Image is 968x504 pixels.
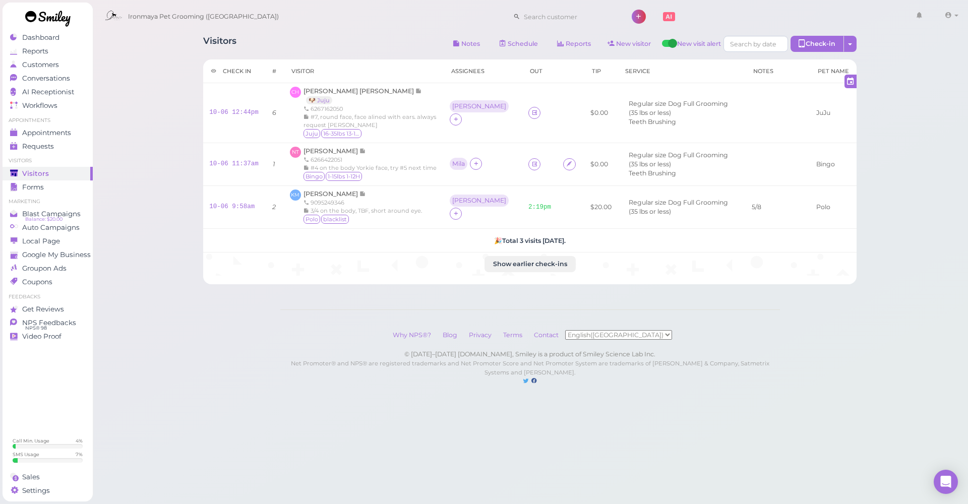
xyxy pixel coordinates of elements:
[209,237,851,244] h5: 🎉 Total 3 visits [DATE].
[818,67,849,75] div: Pet Name
[485,256,576,272] button: Show earlier check-ins
[626,198,740,216] li: Regular size Dog Full Grooming (35 lbs or less)
[3,316,93,330] a: NPS Feedbacks NPS® 98
[290,190,301,201] span: KM
[934,470,958,494] div: Open Intercom Messenger
[22,250,91,259] span: Google My Business
[522,59,557,83] th: Out
[626,169,679,178] li: Teeth Brushing
[677,39,721,54] span: New visit alert
[304,147,359,155] span: [PERSON_NAME]
[311,164,437,171] span: #4 on the body Yorkie face, try #5 next time
[22,142,54,151] span: Requests
[584,143,618,186] td: $0.00
[520,9,618,25] input: Search customer
[290,87,301,98] span: CH
[491,36,547,52] a: Schedule
[3,234,93,248] a: Local Page
[273,160,275,168] i: 1
[22,473,40,481] span: Sales
[272,203,276,211] i: 2
[304,129,320,138] span: Juju
[22,33,59,42] span: Dashboard
[22,305,64,313] span: Get Reviews
[22,60,59,69] span: Customers
[291,360,769,376] small: Net Promoter® and NPS® are registered trademarks and Net Promoter Score and Net Promoter System a...
[584,59,618,83] th: Tip
[3,85,93,99] a: AI Receptionist
[464,331,497,339] a: Privacy
[816,108,851,117] div: JuJu
[22,319,76,327] span: NPS Feedbacks
[304,190,359,198] span: [PERSON_NAME]
[321,129,361,138] span: 16-35lbs 13-15H
[321,215,349,224] span: blacklist
[22,183,44,192] span: Forms
[13,451,39,458] div: SMS Usage
[326,172,362,181] span: 1-15lbs 1-12H
[76,437,83,444] div: 4 %
[746,59,810,83] th: Notes
[284,59,444,83] th: Visitor
[452,103,506,110] div: [PERSON_NAME]
[3,180,93,194] a: Forms
[388,331,436,339] a: Why NPS®?
[529,331,565,339] a: Contact
[22,223,80,232] span: Auto Campaigns
[128,3,279,31] span: Ironmaya Pet Grooming ([GEOGRAPHIC_DATA])
[22,264,67,273] span: Groupon Ads
[290,147,301,158] span: NT
[209,160,259,167] a: 10-06 11:37am
[584,83,618,143] td: $0.00
[3,330,93,343] a: Video Proof
[22,101,57,110] span: Workflows
[566,160,573,168] i: Agreement form
[415,87,422,95] span: Note
[22,129,71,137] span: Appointments
[3,157,93,164] li: Visitors
[209,109,259,116] a: 10-06 12:44pm
[3,44,93,58] a: Reports
[3,207,93,221] a: Blast Campaigns Balance: $20.00
[304,156,437,164] div: 6266422051
[22,47,48,55] span: Reports
[280,350,780,359] div: © [DATE]–[DATE] [DOMAIN_NAME], Smiley is a product of Smiley Science Lab Inc.
[304,199,422,207] div: 9095249346
[3,167,93,180] a: Visitors
[528,204,551,211] a: 2:19pm
[209,203,255,210] a: 10-06 9:58am
[3,484,93,497] a: Settings
[452,160,465,167] div: Mila
[599,36,659,52] a: New visitor
[450,195,511,208] div: [PERSON_NAME]
[304,113,436,129] span: #7, round face, face alined with ears. always request [PERSON_NAME]
[549,36,599,52] a: Reports
[13,437,49,444] div: Call Min. Usage
[203,36,236,54] h1: Visitors
[306,96,332,104] a: 🐶 Juju
[3,117,93,124] li: Appointments
[3,470,93,484] a: Sales
[450,158,470,171] div: Mila
[22,278,52,286] span: Coupons
[304,105,438,113] div: 6267162050
[25,215,63,223] span: Balance: $20.00
[272,67,276,75] div: #
[304,87,422,104] a: [PERSON_NAME] [PERSON_NAME] 🐶 Juju
[203,59,265,83] th: Check in
[816,160,851,169] div: Bingo
[304,215,320,224] span: Polo
[3,275,93,289] a: Coupons
[76,451,83,458] div: 7 %
[444,59,522,83] th: Assignees
[3,58,93,72] a: Customers
[3,248,93,262] a: Google My Business
[3,221,93,234] a: Auto Campaigns
[3,302,93,316] a: Get Reviews
[3,31,93,44] a: Dashboard
[304,190,366,198] a: [PERSON_NAME]
[22,74,70,83] span: Conversations
[498,331,527,339] a: Terms
[452,197,506,204] div: [PERSON_NAME]
[438,331,462,339] a: Blog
